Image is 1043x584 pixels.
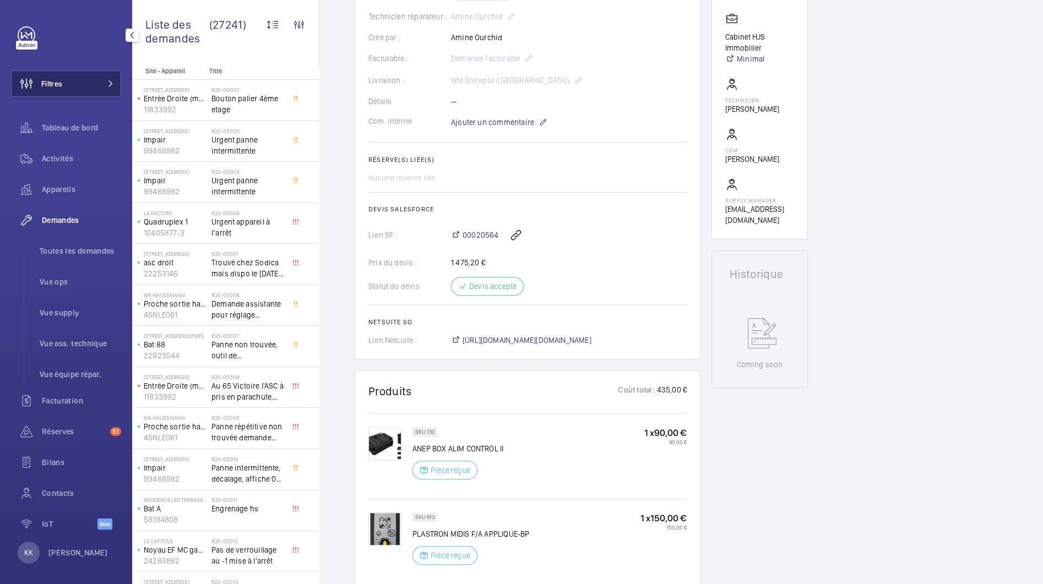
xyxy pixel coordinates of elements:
[144,421,207,432] p: Proche sortie hall Pelletier
[144,128,207,134] p: [STREET_ADDRESS]
[463,335,591,346] span: [URL][DOMAIN_NAME][DOMAIN_NAME]
[40,245,121,256] span: Toutes les demandes
[144,380,207,391] p: Entrée Droite (monte-charge)
[144,175,207,186] p: Impair
[211,250,284,257] h2: R20-00001
[211,421,284,443] span: Panne répétitive non trouvée demande assistance expert technique
[42,457,121,468] span: Bilans
[211,380,284,402] span: Au 65 Victoire l'ASC à pris en parachute, toutes les sécu coupé, il est au 3 ème, asc sans machin...
[211,175,284,197] span: Urgent panne intermittente
[144,93,207,104] p: Entrée Droite (monte-charge)
[144,350,207,361] p: 22923544
[211,298,284,320] span: Demande assistante pour réglage d'opérateurs porte cabine double accès
[24,547,33,558] p: KK
[144,514,207,525] p: 58194808
[144,503,207,514] p: Bat A
[211,216,284,238] span: Urgent appareil à l’arrêt
[451,230,498,241] a: 00020564
[412,528,529,539] p: PLASTRON MIDIS F/A APPLIQUE-BP
[144,168,207,175] p: [STREET_ADDRESS]
[40,276,121,287] span: Vue ops
[368,318,687,326] h2: Netsuite SO
[368,384,412,398] h1: Produits
[431,550,470,561] p: Pièce reçue
[42,184,121,195] span: Appareils
[42,518,97,530] span: IoT
[144,374,207,380] p: [STREET_ADDRESS]
[144,544,207,555] p: Noyau EF MC gauche
[145,18,209,45] span: Liste des demandes
[415,515,434,519] p: SKU 613
[144,538,207,544] p: Le Capitole
[110,427,121,436] span: 51
[725,147,779,154] p: CSM
[144,332,207,339] p: [STREET_ADDRESS][PERSON_NAME]
[730,269,790,280] h1: Historique
[463,230,498,241] span: 00020564
[42,215,121,226] span: Demandes
[144,134,207,145] p: Impair
[144,414,207,421] p: 6/8 Haussmann
[41,78,62,89] span: Filtres
[640,524,687,531] p: 150,00 €
[211,93,284,115] span: Bouton palier 4ème etage
[211,134,284,156] span: Urgent panne intermittente
[211,538,284,544] h2: R20-00012
[144,292,207,298] p: 6/8 Haussmann
[211,462,284,484] span: Panne intermittente, décalage, affiche 0 au palier alors que l'appareil se trouve au 1er étage, c...
[211,544,284,566] span: Pas de verrouillage au -1 mise à l'arrêt
[144,216,207,227] p: Quadruplex 1
[42,488,121,499] span: Contacts
[144,250,207,257] p: [STREET_ADDRESS]
[415,430,434,434] p: SKU 132
[144,309,207,320] p: 45NLE061
[144,339,207,350] p: Bat 88
[211,339,284,361] span: Panne non trouvée, outil de déverouillouge impératif pour le diagnostic
[42,153,121,164] span: Activités
[211,292,284,298] h2: R20-00006
[656,384,687,398] p: 435,00 €
[144,186,207,197] p: 99468982
[144,298,207,309] p: Proche sortie hall Pelletier
[144,210,207,216] p: La Factory
[725,197,794,204] p: Supply manager
[209,67,282,75] p: Titre
[144,257,207,268] p: asc droit
[144,391,207,402] p: 11833992
[40,369,121,380] span: Vue équipe répar.
[40,307,121,318] span: Vue supply
[368,427,401,460] img: BWTS_a4Rs-EQyd7OkOqh9PiuYv06YApG_M3w5Lx9UowUKmjf.png
[368,205,687,213] h2: Devis Salesforce
[725,97,779,103] p: Technicien
[211,456,284,462] h2: R20-00010
[736,359,783,370] p: Coming soon
[11,70,121,97] button: Filtres
[144,432,207,443] p: 45NLE061
[618,384,655,398] p: Coût total :
[144,268,207,279] p: 22253146
[144,462,207,473] p: Impair
[211,128,284,134] h2: R20-00005
[144,145,207,156] p: 99468982
[451,335,591,346] a: [URL][DOMAIN_NAME][DOMAIN_NAME]
[211,496,284,503] h2: R20-00011
[144,473,207,484] p: 99468982
[451,117,534,128] span: Ajouter un commentaire
[211,332,284,339] h2: R20-00007
[144,555,207,566] p: 24283882
[48,547,108,558] p: [PERSON_NAME]
[42,426,106,437] span: Réserves
[725,154,779,165] p: [PERSON_NAME]
[725,31,794,53] p: Cabinet HJS Immobilier
[144,496,207,503] p: Résidence les Terrasse - [STREET_ADDRESS]
[368,512,401,545] img: _utamQnnsXJ_QVbWwNHmJXDua9v06iADI8hdQS-KqtUBNJ3g.png
[40,338,121,349] span: Vue ass. technique
[725,204,794,226] p: [EMAIL_ADDRESS][DOMAIN_NAME]
[431,465,470,476] p: Pièce reçue
[412,443,503,454] p: ANEP BOX ALIM CONTROL II
[725,53,794,64] a: Minimal
[211,374,284,380] h2: R20-00008
[144,227,207,238] p: 10405877-3
[368,156,687,163] h2: Réserve(s) liée(s)
[144,86,207,93] p: [STREET_ADDRESS]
